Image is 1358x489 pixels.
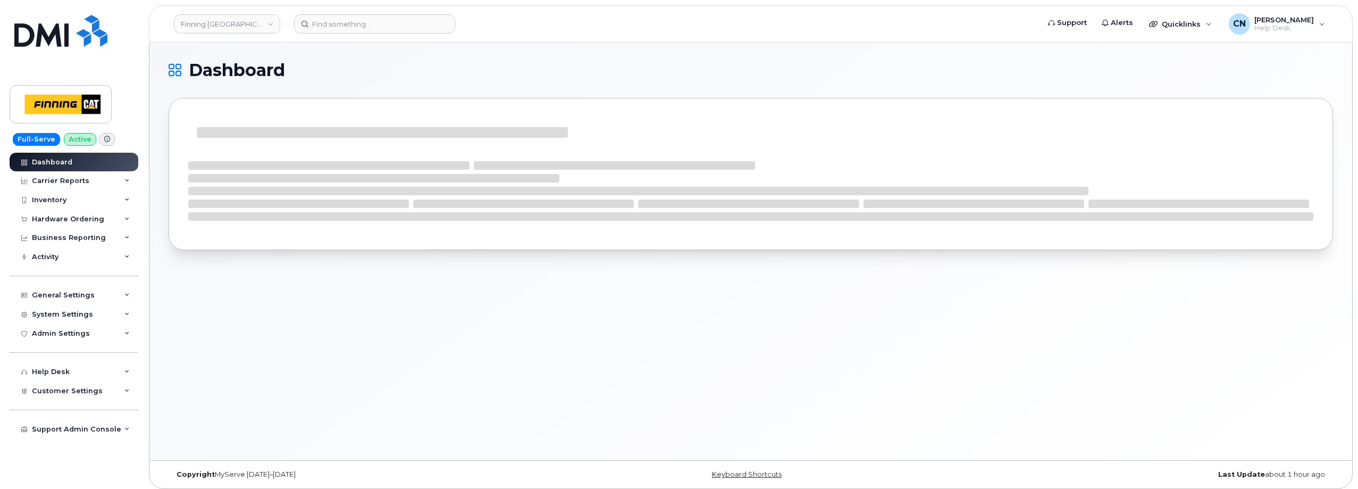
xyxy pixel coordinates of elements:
[945,470,1333,479] div: about 1 hour ago
[1218,470,1265,478] strong: Last Update
[177,470,215,478] strong: Copyright
[169,470,557,479] div: MyServe [DATE]–[DATE]
[712,470,782,478] a: Keyboard Shortcuts
[189,62,285,78] span: Dashboard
